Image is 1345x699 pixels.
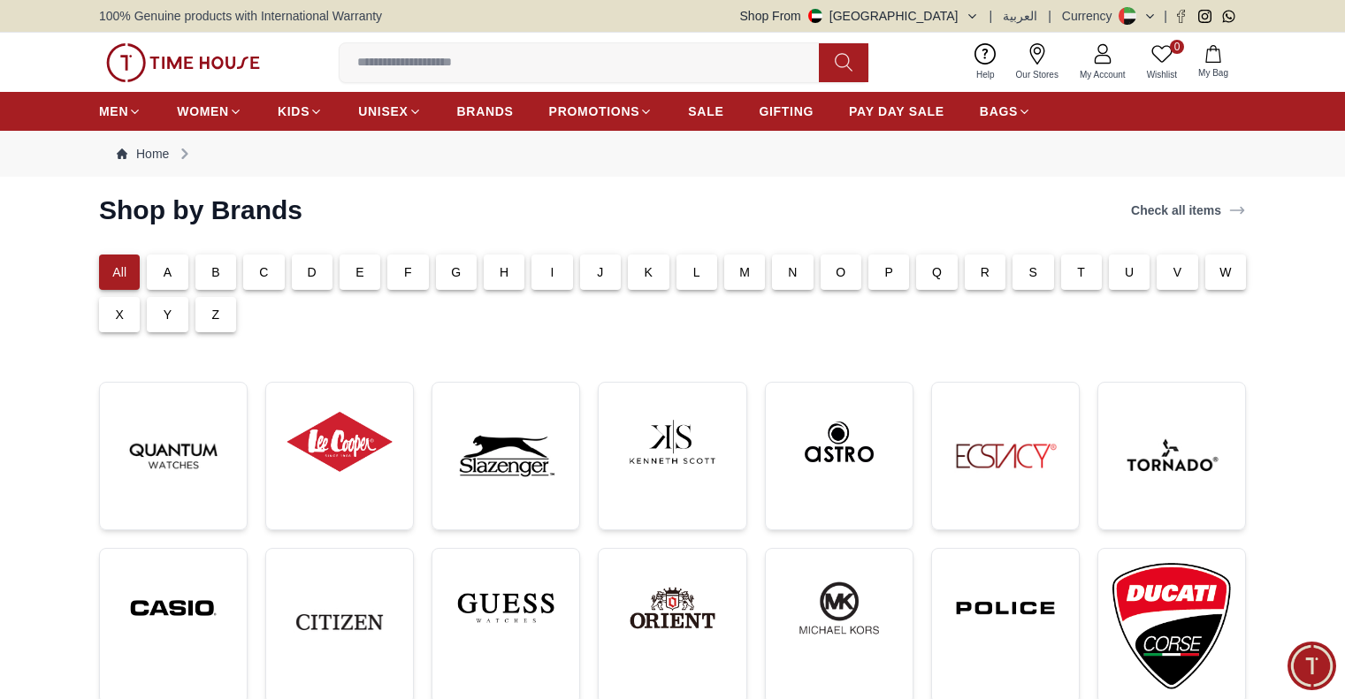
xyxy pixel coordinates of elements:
span: BAGS [980,103,1018,120]
p: M [739,263,750,281]
p: K [645,263,653,281]
p: D [308,263,317,281]
div: Currency [1062,7,1120,25]
span: | [1164,7,1167,25]
p: V [1173,263,1182,281]
p: O [836,263,845,281]
span: MEN [99,103,128,120]
span: UNISEX [358,103,408,120]
a: BRANDS [457,95,514,127]
p: G [451,263,461,281]
nav: Breadcrumb [99,131,1246,177]
button: My Bag [1188,42,1239,83]
span: PROMOTIONS [549,103,640,120]
p: N [788,263,797,281]
span: WOMEN [177,103,229,120]
a: KIDS [278,95,323,127]
img: ... [780,397,898,487]
a: MEN [99,95,141,127]
p: I [551,263,554,281]
a: Check all items [1127,198,1249,223]
span: Our Stores [1009,68,1066,81]
img: ... [613,397,731,487]
a: Our Stores [1005,40,1069,85]
div: Chat Widget [1288,642,1336,690]
p: C [259,263,268,281]
span: KIDS [278,103,310,120]
p: J [597,263,603,281]
span: GIFTING [759,103,814,120]
span: PAY DAY SALE [849,103,944,120]
p: A [164,263,172,281]
img: ... [447,397,565,515]
a: Help [966,40,1005,85]
p: P [884,263,893,281]
p: All [112,263,126,281]
span: | [990,7,993,25]
button: Shop From[GEOGRAPHIC_DATA] [740,7,979,25]
img: ... [114,563,233,653]
span: Help [969,68,1002,81]
p: Q [932,263,942,281]
img: ... [280,397,399,487]
a: Facebook [1174,10,1188,23]
img: ... [106,43,260,82]
span: 100% Genuine products with International Warranty [99,7,382,25]
p: W [1219,263,1231,281]
span: BRANDS [457,103,514,120]
a: 0Wishlist [1136,40,1188,85]
span: My Bag [1191,66,1235,80]
span: SALE [688,103,723,120]
p: L [693,263,700,281]
span: 0 [1170,40,1184,54]
p: H [500,263,508,281]
img: ... [114,397,233,515]
img: ... [1112,563,1231,689]
p: S [1029,263,1038,281]
a: GIFTING [759,95,814,127]
span: My Account [1073,68,1133,81]
img: ... [613,563,731,653]
img: ... [1112,397,1231,515]
a: Whatsapp [1222,10,1235,23]
a: UNISEX [358,95,421,127]
img: United Arab Emirates [808,9,822,23]
a: BAGS [980,95,1031,127]
a: Home [117,145,169,163]
a: PAY DAY SALE [849,95,944,127]
a: PROMOTIONS [549,95,653,127]
a: Instagram [1198,10,1211,23]
a: SALE [688,95,723,127]
p: T [1077,263,1085,281]
span: | [1048,7,1051,25]
p: R [981,263,990,281]
img: ... [280,563,399,681]
p: Y [164,306,172,323]
p: X [115,306,124,323]
h2: Shop by Brands [99,194,302,226]
img: ... [946,397,1065,515]
img: ... [946,563,1065,653]
img: ... [447,563,565,653]
a: WOMEN [177,95,242,127]
span: Wishlist [1140,68,1184,81]
p: U [1125,263,1134,281]
p: F [404,263,412,281]
img: ... [780,563,898,653]
p: E [355,263,364,281]
p: Z [212,306,220,323]
button: العربية [1003,7,1037,25]
p: B [211,263,220,281]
